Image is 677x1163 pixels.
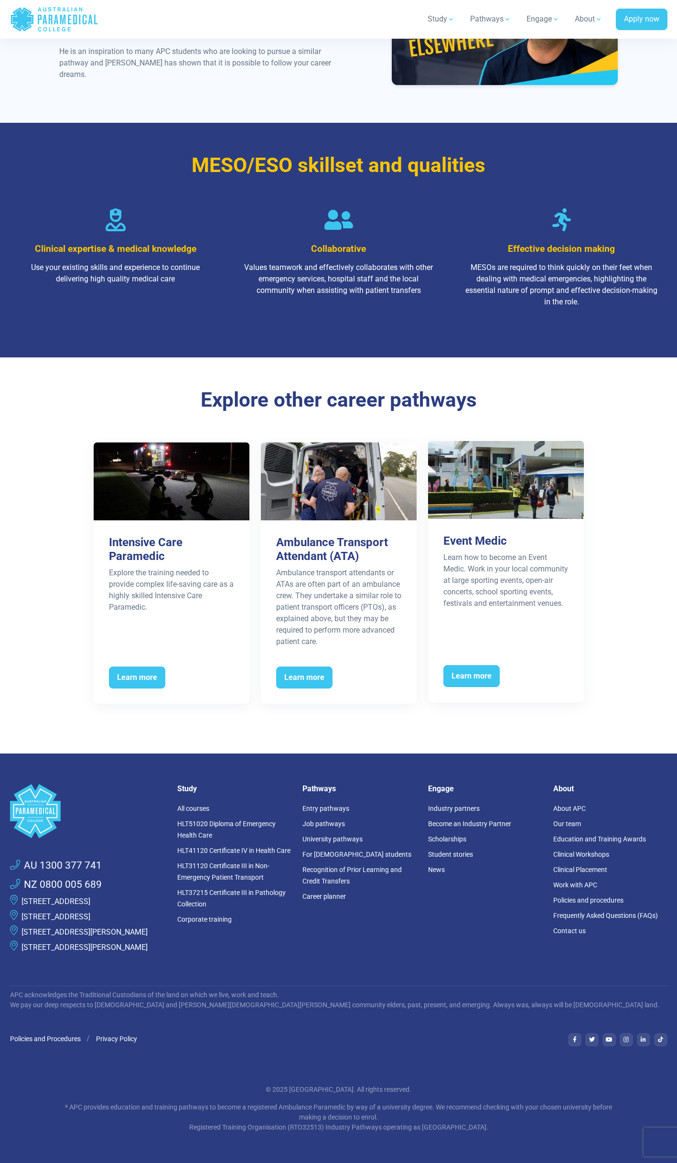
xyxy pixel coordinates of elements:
[302,784,417,793] h5: Pathways
[428,820,511,828] a: Become an Industry Partner
[21,943,148,952] a: [STREET_ADDRESS][PERSON_NAME]
[276,536,401,563] h3: Ambulance Transport Attendant (ATA)
[302,851,411,858] a: For [DEMOGRAPHIC_DATA] students
[569,6,608,32] a: About
[10,877,102,893] a: NZ 0800 005 689
[10,784,166,838] a: Space
[94,442,249,703] a: Intensive Care Paramedic Explore the training needed to provide complex life-saving care as a hig...
[553,912,658,919] a: Frequently Asked Questions (FAQs)
[109,567,234,613] div: Explore the training needed to provide complex life-saving care as a highly skilled Intensive Car...
[21,897,90,906] a: [STREET_ADDRESS]
[508,243,615,254] span: Effective decision making
[302,805,349,812] a: Entry pathways
[553,866,607,873] a: Clinical Placement
[276,567,401,647] div: Ambulance transport attendants or ATAs are often part of an ambulance crew. They undertake a simi...
[553,927,586,935] a: Contact us
[59,46,333,80] p: He is an inspiration to many APC students who are looking to pursue a similar pathway and [PERSON...
[553,881,597,889] a: Work with APC
[96,1035,137,1043] a: Privacy Policy
[177,847,290,854] a: HLT41120 Certificate IV in Health Care
[311,243,366,254] span: Collaborative
[553,805,586,812] a: About APC
[302,820,345,828] a: Job pathways
[463,262,660,308] p: MESOs are required to think quickly on their feet when dealing with medical emergencies, highligh...
[553,896,623,904] a: Policies and procedures
[422,6,461,32] a: Study
[428,851,473,858] a: Student stories
[59,1085,618,1095] p: © 2025 [GEOGRAPHIC_DATA]. All rights reserved.
[428,866,445,873] a: News
[21,927,148,937] a: [STREET_ADDRESS][PERSON_NAME]
[553,851,609,858] a: Clinical Workshops
[240,262,437,296] p: Values teamwork and effectively collaborates with other emergency services, hospital staff and th...
[177,820,276,839] a: HLT51020 Diploma of Emergency Health Care
[428,441,584,519] img: Event Medic
[177,889,286,908] a: HLT37215 Certificate III in Pathology Collection
[35,243,196,254] span: Clinical expertise & medical knowledge
[59,1102,618,1132] p: * APC provides education and training pathways to become a registered Ambulance Paramedic by way ...
[553,784,667,793] h5: About
[177,805,209,812] a: All courses
[428,835,466,843] a: Scholarships
[21,912,90,921] a: [STREET_ADDRESS]
[109,667,165,689] span: Learn more
[616,9,667,31] a: Apply now
[443,665,500,687] span: Learn more
[521,6,565,32] a: Engage
[177,862,269,881] a: HLT31120 Certificate III in Non-Emergency Patient Transport
[10,990,667,1010] p: APC acknowledges the Traditional Custodians of the land on which we live, work and teach. We pay ...
[94,442,249,520] img: Intensive Care Paramedic
[302,835,363,843] a: University pathways
[261,442,417,703] a: Ambulance Transport Attendant (ATA) Ambulance transport attendants or ATAs are often part of an a...
[553,835,646,843] a: Education and Training Awards
[10,4,98,35] a: Australian Paramedical College
[109,536,234,563] h3: Intensive Care Paramedic
[428,805,480,812] a: Industry partners
[443,534,569,548] h3: Event Medic
[428,441,584,702] a: Event Medic Learn how to become an Event Medic. Work in your local community at large sporting ev...
[177,784,291,793] h5: Study
[302,866,402,885] a: Recognition of Prior Learning and Credit Transfers
[10,1035,81,1043] a: Policies and Procedures
[428,784,542,793] h5: Engage
[177,915,232,923] a: Corporate training
[261,442,417,520] img: Ambulance Transport Attendant (ATA)
[276,667,333,689] span: Learn more
[443,552,569,609] div: Learn how to become an Event Medic. Work in your local community at large sporting events, open-a...
[464,6,517,32] a: Pathways
[10,858,102,873] a: AU 1300 377 741
[553,820,581,828] a: Our team
[302,893,346,900] a: Career planner
[59,153,618,178] h3: MESO/ESO skillset and qualities
[18,262,214,285] p: Use your existing skills and experience to continue delivering high quality medical care
[59,388,618,412] h3: Explore other career pathways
